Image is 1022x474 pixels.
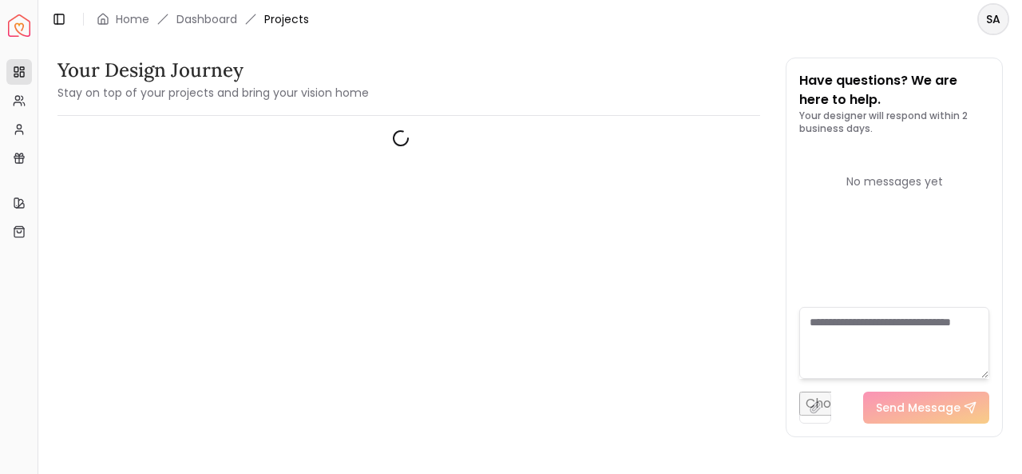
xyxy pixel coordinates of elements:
[979,5,1008,34] span: SA
[57,58,369,83] h3: Your Design Journey
[57,85,369,101] small: Stay on top of your projects and bring your vision home
[799,173,989,189] div: No messages yet
[264,11,309,27] span: Projects
[799,110,989,135] p: Your designer will respond within 2 business days.
[799,71,989,110] p: Have questions? We are here to help.
[977,3,1009,35] button: SA
[8,14,30,37] img: Spacejoy Logo
[176,11,237,27] a: Dashboard
[116,11,149,27] a: Home
[97,11,309,27] nav: breadcrumb
[8,14,30,37] a: Spacejoy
